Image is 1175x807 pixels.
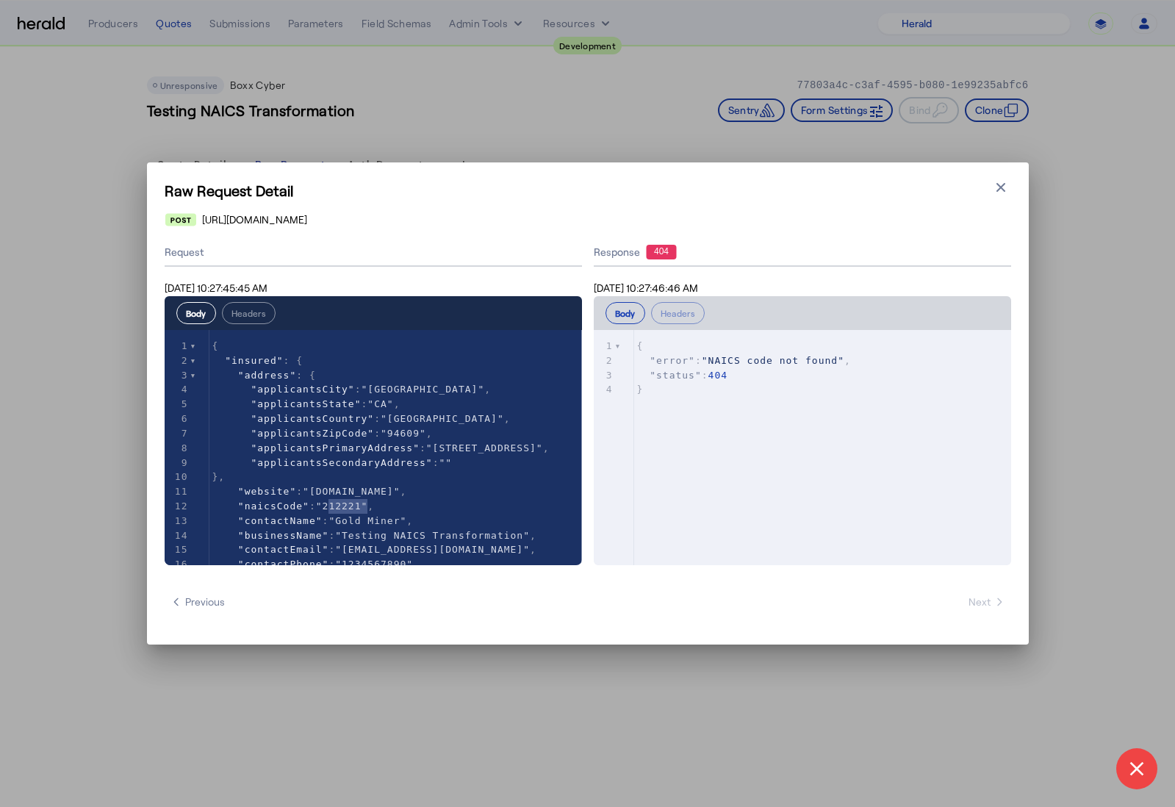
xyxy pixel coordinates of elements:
span: "1234567890" [335,559,413,570]
div: 16 [165,557,190,572]
div: 4 [594,382,615,397]
span: "applicantsPrimaryAddress" [251,442,420,453]
span: "contactPhone" [238,559,329,570]
div: 15 [165,542,190,557]
div: 11 [165,484,190,499]
span: "[EMAIL_ADDRESS][DOMAIN_NAME]" [335,544,530,555]
div: 8 [165,441,190,456]
div: 1 [594,339,615,354]
span: [DATE] 10:27:45:45 AM [165,281,267,294]
span: [DATE] 10:27:46:46 AM [594,281,698,294]
span: "applicantsCity" [251,384,354,395]
div: Response [594,245,1011,259]
span: : { [212,370,316,381]
span: "insured" [225,355,283,366]
button: Headers [651,302,705,324]
span: : [637,370,728,381]
span: "applicantsSecondaryAddress" [251,457,432,468]
span: "naicsCode" [238,501,309,512]
h1: Raw Request Detail [165,180,1011,201]
div: 14 [165,528,190,543]
span: { [637,340,644,351]
span: : , [212,384,492,395]
span: "Gold Miner" [328,515,406,526]
text: 404 [653,246,668,257]
span: : , [637,355,851,366]
span: : [212,457,453,468]
span: : , [212,530,536,541]
div: 3 [594,368,615,383]
span: 404 [708,370,727,381]
div: 7 [165,426,190,441]
span: "status" [650,370,702,381]
span: : , [212,442,550,453]
span: : , [212,413,511,424]
span: : , [212,544,536,555]
span: : , [212,501,375,512]
span: : , [212,398,400,409]
button: Next [963,589,1011,615]
span: "NAICS code not found" [702,355,844,366]
span: "94609" [381,428,426,439]
span: { [212,340,219,351]
span: "CA" [367,398,393,409]
div: Request [165,239,582,267]
span: "[DOMAIN_NAME]" [303,486,400,497]
span: "212221" [316,501,368,512]
span: : , [212,515,414,526]
div: 13 [165,514,190,528]
span: "website" [238,486,296,497]
span: : , [212,559,420,570]
span: : , [212,486,407,497]
span: "address" [238,370,296,381]
span: "" [439,457,452,468]
div: 6 [165,412,190,426]
span: "[GEOGRAPHIC_DATA]" [381,413,504,424]
span: "error" [650,355,695,366]
div: 3 [165,368,190,383]
span: Next [969,595,1005,609]
button: Previous [165,589,231,615]
div: 2 [165,354,190,368]
div: 10 [165,470,190,484]
span: [URL][DOMAIN_NAME] [202,212,307,227]
span: "contactEmail" [238,544,329,555]
div: 5 [165,397,190,412]
span: : { [212,355,303,366]
span: }, [212,471,226,482]
span: "applicantsZipCode" [251,428,374,439]
span: "[GEOGRAPHIC_DATA]" [362,384,485,395]
span: "[STREET_ADDRESS]" [426,442,543,453]
span: "applicantsState" [251,398,361,409]
button: Body [176,302,216,324]
button: Body [606,302,645,324]
div: 4 [165,382,190,397]
span: Previous [170,595,225,609]
span: : , [212,428,433,439]
span: "businessName" [238,530,329,541]
span: "Testing NAICS Transformation" [335,530,530,541]
div: 2 [594,354,615,368]
button: Headers [222,302,276,324]
div: 9 [165,456,190,470]
div: 12 [165,499,190,514]
span: } [637,384,644,395]
span: "contactName" [238,515,323,526]
div: 1 [165,339,190,354]
span: "applicantsCountry" [251,413,374,424]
